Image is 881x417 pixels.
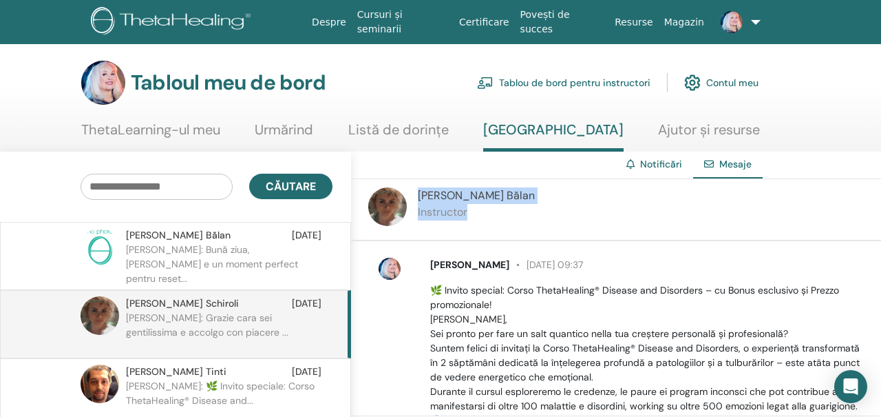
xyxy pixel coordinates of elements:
font: ThetaLearning-ul meu [81,121,220,139]
font: Contul meu [706,77,758,90]
a: Resurse [609,10,659,35]
font: 🌿 Invito special: Corso ThetaHealing® Disease and Disorders – cu Bonus esclusivo și Prezzo promoz... [430,284,839,311]
font: Instructor [418,205,467,219]
font: Cursuri și seminarii [357,9,403,34]
a: Listă de dorințe [348,121,449,148]
font: [PERSON_NAME]: 🌿 Invito speciale: Corso ThetaHealing® Disease and... [126,380,315,407]
font: [DATE] [292,365,321,378]
font: Ajutor și resurse [658,121,760,139]
font: Resurse [615,17,653,28]
font: Schiroli [206,297,239,309]
font: [PERSON_NAME] [418,188,504,203]
a: Contul meu [684,68,758,98]
a: Notificări [640,158,682,170]
img: default.jpg [81,296,119,335]
div: Deschideți Intercom Messenger [834,370,867,403]
a: Povești de succes [515,2,610,42]
font: Tablou de bord pentru instructori [499,77,650,90]
a: Tablou de bord pentru instructori [477,68,650,98]
font: [DATE] [292,229,321,241]
font: [PERSON_NAME], [430,313,507,325]
a: Magazin [659,10,710,35]
font: Certificare [459,17,509,28]
font: Sei pronto per fare un salt quantico nella tua creștere personală și profesională? [430,327,788,340]
img: default.jpg [81,365,119,403]
font: Căutare [266,179,316,194]
font: [PERSON_NAME]: Grazie cara sei gentilissima e accolgo con piacere ... [126,312,288,338]
img: no-photo.png [81,228,119,267]
img: default.jpg [379,258,401,280]
font: Povești de succes [520,9,570,34]
font: [GEOGRAPHIC_DATA] [483,121,624,139]
img: cog.svg [684,71,701,94]
img: chalkboard-teacher.svg [477,77,493,89]
font: [PERSON_NAME] [126,297,203,309]
img: default.jpg [368,187,407,226]
font: Bălan [507,188,535,203]
font: [PERSON_NAME]: Bună ziua, [PERSON_NAME] e un moment perfect pentru reset... [126,243,298,285]
font: [PERSON_NAME] [430,258,509,271]
font: [PERSON_NAME] [126,229,203,241]
a: ThetaLearning-ul meu [81,121,220,148]
font: Tabloul meu de bord [131,69,326,96]
font: Tinti [206,365,226,378]
font: Bălan [206,229,231,241]
img: logo.png [91,7,255,38]
font: [PERSON_NAME] [126,365,203,378]
a: Ajutor și resurse [658,121,760,148]
a: [GEOGRAPHIC_DATA] [483,121,624,152]
font: Despre [312,17,346,28]
font: Durante il cursul esploreremo le credenze, le paure ei program inconsci che pot contribue al mani... [430,385,858,412]
img: default.jpg [721,11,743,33]
font: Suntem felici di invitați la Corso ThetaHealing® Disease and Disorders, o experiență transformată... [430,342,860,383]
font: Mesaje [719,158,752,170]
font: Magazin [664,17,704,28]
font: Listă de dorințe [348,121,449,139]
font: [DATE] [292,297,321,309]
font: Urmărind [255,121,313,139]
a: Despre [306,10,352,35]
a: Cursuri și seminarii [352,2,454,42]
a: Urmărind [255,121,313,148]
button: Căutare [249,174,332,199]
a: Certificare [454,10,515,35]
img: default.jpg [81,61,125,105]
font: [DATE] 09:37 [527,258,583,271]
